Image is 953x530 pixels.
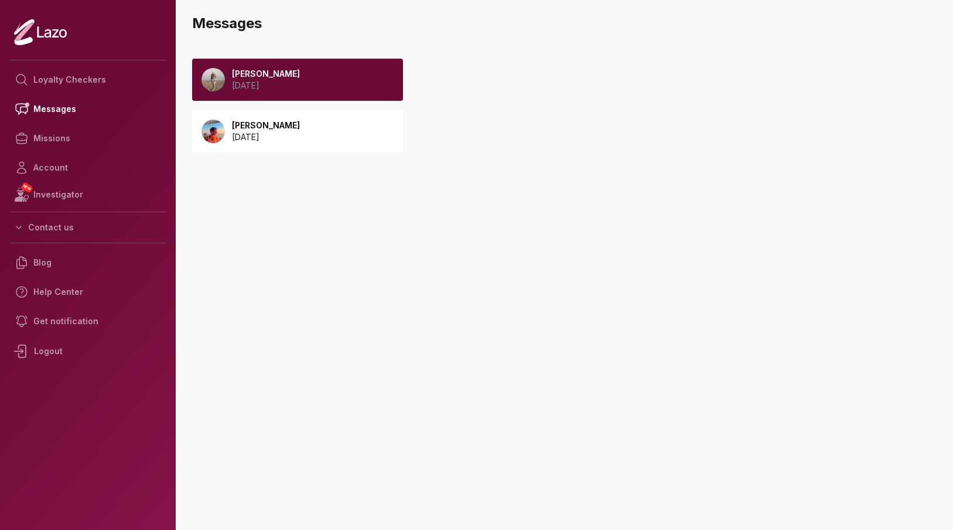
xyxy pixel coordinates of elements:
[9,217,166,238] button: Contact us
[201,120,225,143] img: 9ba0a6e0-1f09-410a-9cee-ff7e8a12c161
[232,131,300,143] p: [DATE]
[201,68,225,91] img: b10d8b60-ea59-46b8-b99e-30469003c990
[232,80,300,91] p: [DATE]
[9,336,166,366] div: Logout
[9,65,166,94] a: Loyalty Checkers
[9,248,166,277] a: Blog
[9,182,166,207] a: NEWInvestigator
[21,182,33,193] span: NEW
[9,94,166,124] a: Messages
[232,120,300,131] p: [PERSON_NAME]
[9,153,166,182] a: Account
[9,124,166,153] a: Missions
[192,14,944,33] h3: Messages
[232,68,300,80] p: [PERSON_NAME]
[9,307,166,336] a: Get notification
[9,277,166,307] a: Help Center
